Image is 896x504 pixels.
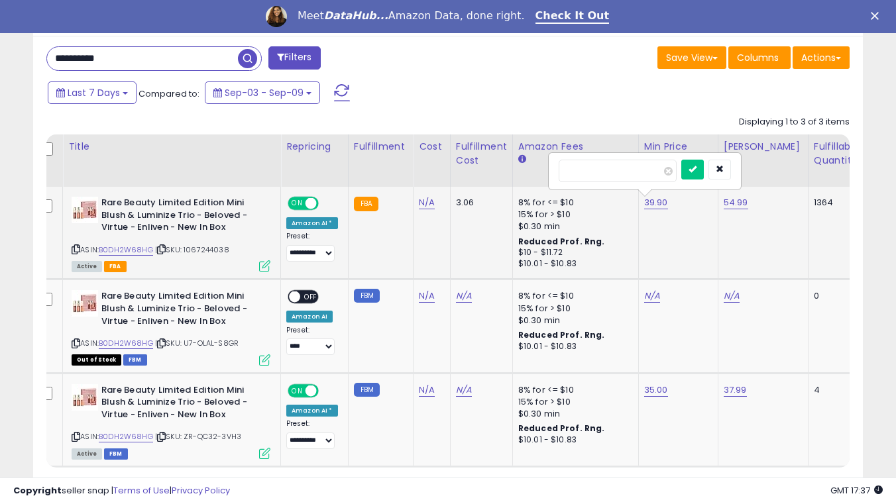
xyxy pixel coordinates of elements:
a: N/A [419,196,435,209]
a: Check It Out [535,9,610,24]
span: | SKU: U7-OLAL-S8GR [155,338,239,348]
div: Close [871,12,884,20]
div: $0.30 min [518,408,628,420]
div: ASIN: [72,384,270,458]
div: Displaying 1 to 3 of 3 items [739,116,850,128]
a: B0DH2W68HG [99,431,153,442]
div: 0 [814,290,855,302]
div: Preset: [286,326,338,356]
a: 35.00 [644,383,668,397]
a: N/A [724,289,740,303]
b: Rare Beauty Limited Edition Mini Blush & Luminize Trio - Beloved - Virtue - Enliven - New In Box [101,384,262,425]
div: $10.01 - $10.83 [518,434,628,446]
b: Reduced Prof. Rng. [518,423,605,434]
div: Amazon AI [286,311,333,323]
div: Meet Amazon Data, done right. [298,9,525,23]
a: B0DH2W68HG [99,338,153,349]
div: ASIN: [72,197,270,270]
span: All listings currently available for purchase on Amazon [72,448,102,460]
a: N/A [644,289,660,303]
a: N/A [456,383,472,397]
img: 41Guay0giSL._SL40_.jpg [72,290,98,317]
div: ASIN: [72,290,270,364]
div: 8% for <= $10 [518,290,628,302]
span: OFF [317,385,338,396]
div: 15% for > $10 [518,303,628,315]
img: 41Guay0giSL._SL40_.jpg [72,197,98,223]
span: FBA [104,261,127,272]
div: $0.30 min [518,315,628,327]
span: 2025-09-17 17:37 GMT [830,484,883,497]
div: Cost [419,140,445,154]
b: Rare Beauty Limited Edition Mini Blush & Luminize Trio - Beloved - Virtue - Enliven - New In Box [101,197,262,237]
span: FBM [104,448,128,460]
div: 15% for > $10 [518,209,628,221]
a: 37.99 [724,383,747,397]
span: | SKU: 1067244038 [155,244,229,255]
span: ON [289,198,306,209]
div: $10.01 - $10.83 [518,341,628,352]
a: Privacy Policy [172,484,230,497]
div: $10.01 - $10.83 [518,258,628,270]
span: Last 7 Days [68,86,120,99]
small: FBM [354,289,380,303]
div: [PERSON_NAME] [724,140,803,154]
button: Sep-03 - Sep-09 [205,81,320,104]
div: 3.06 [456,197,502,209]
span: All listings that are currently out of stock and unavailable for purchase on Amazon [72,354,121,366]
button: Last 7 Days [48,81,137,104]
img: 41Guay0giSL._SL40_.jpg [72,384,98,411]
div: Fulfillment [354,140,408,154]
a: N/A [456,289,472,303]
span: Sep-03 - Sep-09 [225,86,304,99]
a: N/A [419,383,435,397]
b: Reduced Prof. Rng. [518,236,605,247]
small: FBM [354,383,380,397]
button: Actions [793,46,850,69]
div: Fulfillment Cost [456,140,507,168]
a: 54.99 [724,196,748,209]
i: DataHub... [324,9,388,22]
span: OFF [300,291,321,303]
div: 15% for > $10 [518,396,628,408]
div: 8% for <= $10 [518,384,628,396]
small: Amazon Fees. [518,154,526,166]
span: Columns [737,51,779,64]
div: Amazon AI * [286,217,338,229]
button: Save View [657,46,726,69]
div: Repricing [286,140,343,154]
div: 4 [814,384,855,396]
div: 8% for <= $10 [518,197,628,209]
span: OFF [317,198,338,209]
a: Terms of Use [113,484,170,497]
b: Rare Beauty Limited Edition Mini Blush & Luminize Trio - Beloved - Virtue - Enliven - New In Box [101,290,262,330]
small: FBA [354,197,378,211]
a: N/A [419,289,435,303]
div: $0.30 min [518,221,628,232]
span: All listings currently available for purchase on Amazon [72,261,102,272]
div: Title [68,140,275,154]
div: seller snap | | [13,485,230,497]
div: $10 - $11.72 [518,247,628,258]
span: ON [289,385,306,396]
div: Amazon AI * [286,405,338,417]
button: Filters [268,46,320,70]
button: Columns [728,46,791,69]
b: Reduced Prof. Rng. [518,329,605,340]
div: Preset: [286,419,338,449]
span: FBM [123,354,147,366]
div: Min Price [644,140,712,154]
span: Compared to: [139,87,199,100]
div: Preset: [286,232,338,262]
span: | SKU: ZR-QC32-3VH3 [155,431,241,442]
div: Fulfillable Quantity [814,140,860,168]
a: B0DH2W68HG [99,244,153,256]
img: Profile image for Georgie [266,6,287,27]
div: 1364 [814,197,855,209]
strong: Copyright [13,484,62,497]
div: Amazon Fees [518,140,633,154]
a: 39.90 [644,196,668,209]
